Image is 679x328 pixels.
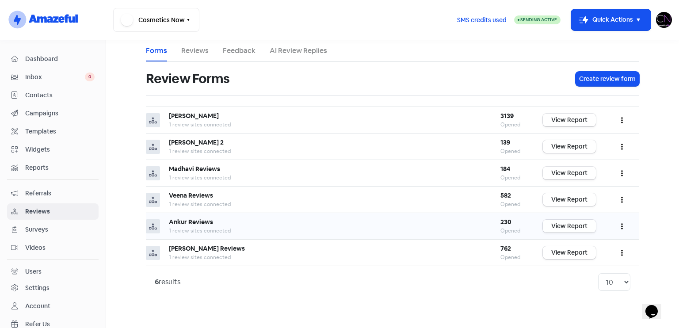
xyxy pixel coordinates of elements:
[25,54,95,64] span: Dashboard
[169,218,213,226] b: Ankur Reviews
[500,253,525,261] div: Opened
[25,127,95,136] span: Templates
[169,148,231,155] span: 1 review sites connected
[543,246,596,259] a: View Report
[500,200,525,208] div: Opened
[169,112,219,120] b: [PERSON_NAME]
[7,141,99,158] a: Widgets
[7,203,99,220] a: Reviews
[642,293,670,319] iframe: chat widget
[576,72,639,86] button: Create review form
[571,9,651,31] button: Quick Actions
[500,121,525,129] div: Opened
[7,298,99,314] a: Account
[25,109,95,118] span: Campaigns
[270,46,327,56] a: AI Review Replies
[543,140,596,153] a: View Report
[7,87,99,103] a: Contacts
[113,8,199,32] button: Cosmetics Now
[25,207,95,216] span: Reviews
[155,277,159,286] strong: 6
[543,193,596,206] a: View Report
[25,91,95,100] span: Contacts
[500,244,511,252] b: 762
[7,69,99,85] a: Inbox 0
[85,72,95,81] span: 0
[25,163,95,172] span: Reports
[169,201,231,208] span: 1 review sites connected
[500,147,525,155] div: Opened
[169,138,224,146] b: [PERSON_NAME] 2
[25,301,50,311] div: Account
[25,243,95,252] span: Videos
[25,225,95,234] span: Surveys
[169,174,231,181] span: 1 review sites connected
[25,145,95,154] span: Widgets
[25,72,85,82] span: Inbox
[7,160,99,176] a: Reports
[543,114,596,126] a: View Report
[223,46,256,56] a: Feedback
[656,12,672,28] img: User
[146,65,229,93] h1: Review Forms
[500,218,511,226] b: 230
[169,227,231,234] span: 1 review sites connected
[500,227,525,235] div: Opened
[520,17,557,23] span: Sending Active
[7,185,99,202] a: Referrals
[500,138,510,146] b: 139
[7,51,99,67] a: Dashboard
[7,240,99,256] a: Videos
[169,121,231,128] span: 1 review sites connected
[7,105,99,122] a: Campaigns
[500,165,510,173] b: 184
[543,167,596,179] a: View Report
[7,263,99,280] a: Users
[25,283,50,293] div: Settings
[500,191,511,199] b: 582
[169,254,231,261] span: 1 review sites connected
[7,221,99,238] a: Surveys
[146,46,167,56] a: Forms
[500,174,525,182] div: Opened
[169,191,213,199] b: Veena Reviews
[169,244,245,252] b: [PERSON_NAME] Reviews
[25,267,42,276] div: Users
[7,280,99,296] a: Settings
[25,189,95,198] span: Referrals
[514,15,561,25] a: Sending Active
[7,123,99,140] a: Templates
[500,112,514,120] b: 3139
[181,46,209,56] a: Reviews
[450,15,514,24] a: SMS credits used
[543,220,596,233] a: View Report
[155,277,180,287] div: results
[169,165,220,173] b: Madhavi Reviews
[457,15,507,25] span: SMS credits used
